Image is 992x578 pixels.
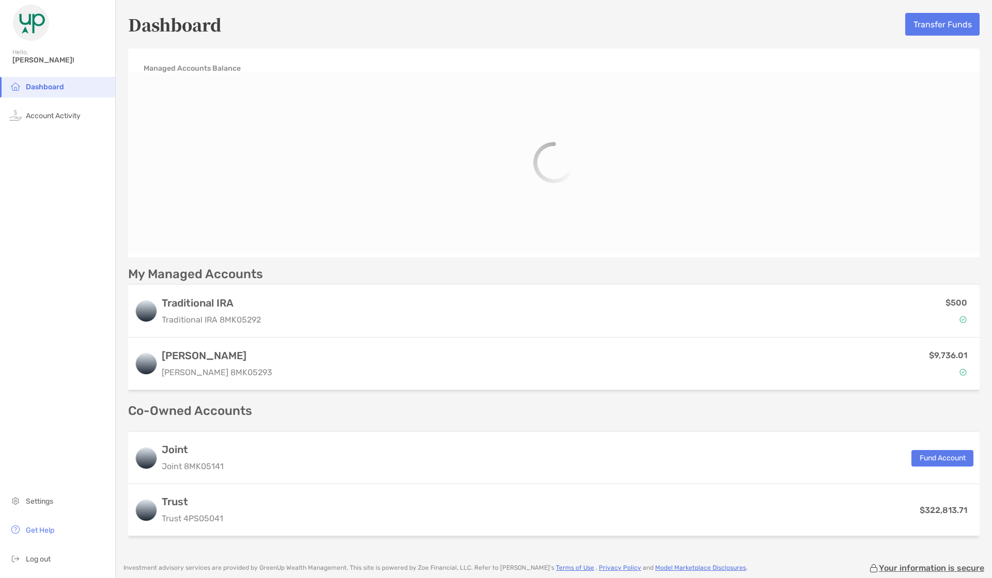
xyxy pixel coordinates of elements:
p: Trust 4PS05041 [162,512,223,525]
img: logo account [136,500,157,521]
span: Settings [26,497,53,506]
span: Log out [26,555,51,564]
p: My Managed Accounts [128,268,263,281]
img: settings icon [9,494,22,507]
span: Get Help [26,526,54,535]
p: Joint 8MK05141 [162,460,224,473]
p: Investment advisory services are provided by GreenUp Wealth Management . This site is powered by ... [123,564,748,572]
span: [PERSON_NAME]! [12,56,109,65]
button: Fund Account [911,450,973,467]
img: logout icon [9,552,22,565]
img: logo account [136,301,157,322]
span: Account Activity [26,111,81,120]
p: $322,813.71 [920,504,967,517]
h4: Managed Accounts Balance [144,64,241,73]
img: logo account [136,448,157,469]
p: Traditional IRA 8MK05292 [162,313,261,326]
h3: Joint [162,443,224,456]
a: Terms of Use [556,564,594,571]
img: activity icon [9,109,22,121]
img: household icon [9,80,22,92]
h5: Dashboard [128,12,222,36]
img: Account Status icon [959,368,967,376]
img: get-help icon [9,523,22,536]
p: [PERSON_NAME] 8MK05293 [162,366,272,379]
p: Your information is secure [879,563,984,573]
p: $9,736.01 [929,349,967,362]
h3: [PERSON_NAME] [162,349,272,362]
img: Zoe Logo [12,4,50,41]
p: $500 [946,296,967,309]
img: Account Status icon [959,316,967,323]
p: Co-Owned Accounts [128,405,980,418]
a: Model Marketplace Disclosures [655,564,746,571]
button: Transfer Funds [905,13,980,36]
img: logo account [136,354,157,374]
h3: Trust [162,495,223,508]
a: Privacy Policy [599,564,641,571]
span: Dashboard [26,83,64,91]
h3: Traditional IRA [162,297,261,309]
